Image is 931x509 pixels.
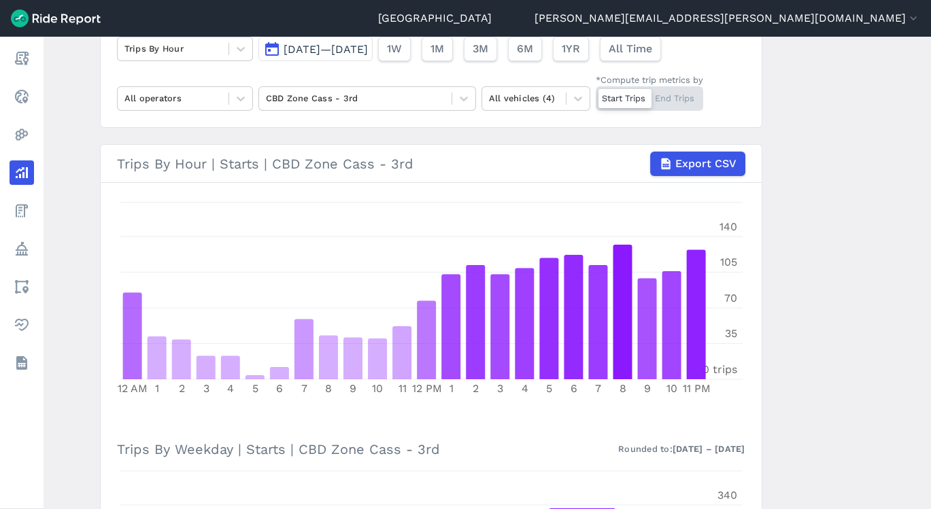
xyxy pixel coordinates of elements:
tspan: 1 [449,382,453,395]
tspan: 10 [372,382,383,395]
img: Ride Report [11,10,101,27]
button: 1W [378,37,411,61]
a: Realtime [10,84,34,109]
tspan: 5 [546,382,552,395]
tspan: 12 PM [411,382,441,395]
tspan: 140 [720,220,737,233]
tspan: 11 PM [682,382,710,395]
tspan: 2 [178,382,184,395]
span: Export CSV [675,156,737,172]
span: [DATE]—[DATE] [284,43,368,56]
span: 1YR [562,41,580,57]
button: 1M [422,37,453,61]
tspan: 35 [725,327,737,340]
a: Policy [10,236,34,261]
tspan: 7 [301,382,307,395]
a: Health [10,313,34,337]
tspan: 4 [521,382,528,395]
tspan: 70 [724,292,737,304]
tspan: 11 [398,382,406,395]
button: Export CSV [650,152,745,176]
tspan: 3 [497,382,503,395]
button: [PERSON_NAME][EMAIL_ADDRESS][PERSON_NAME][DOMAIN_NAME] [535,10,920,27]
div: Rounded to: [618,442,745,455]
button: 1YR [553,37,589,61]
tspan: 4 [227,382,234,395]
span: 6M [517,41,533,57]
tspan: 8 [619,382,626,395]
tspan: 105 [720,256,737,268]
tspan: 0 trips [703,363,737,376]
button: 6M [508,37,542,61]
tspan: 9 [350,382,356,395]
tspan: 6 [276,382,283,395]
button: 3M [464,37,497,61]
a: Datasets [10,351,34,375]
tspan: 10 [666,382,677,395]
tspan: 12 AM [118,382,148,395]
button: [DATE]—[DATE] [258,37,373,61]
span: 1W [387,41,402,57]
tspan: 8 [325,382,332,395]
span: 3M [473,41,488,57]
tspan: 5 [252,382,258,395]
tspan: 340 [717,489,737,502]
tspan: 1 [155,382,159,395]
a: Report [10,46,34,71]
tspan: 9 [643,382,650,395]
tspan: 6 [570,382,577,395]
a: [GEOGRAPHIC_DATA] [378,10,492,27]
tspan: 7 [595,382,601,395]
span: All Time [609,41,652,57]
tspan: 2 [473,382,479,395]
a: Areas [10,275,34,299]
a: Heatmaps [10,122,34,147]
div: *Compute trip metrics by [596,73,703,86]
a: Fees [10,198,34,223]
button: All Time [600,37,661,61]
a: Analyze [10,160,34,185]
strong: [DATE] – [DATE] [673,444,745,454]
span: 1M [430,41,444,57]
h3: Trips By Weekday | Starts | CBD Zone Cass - 3rd [117,430,745,468]
tspan: 3 [203,382,209,395]
div: Trips By Hour | Starts | CBD Zone Cass - 3rd [117,152,745,176]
